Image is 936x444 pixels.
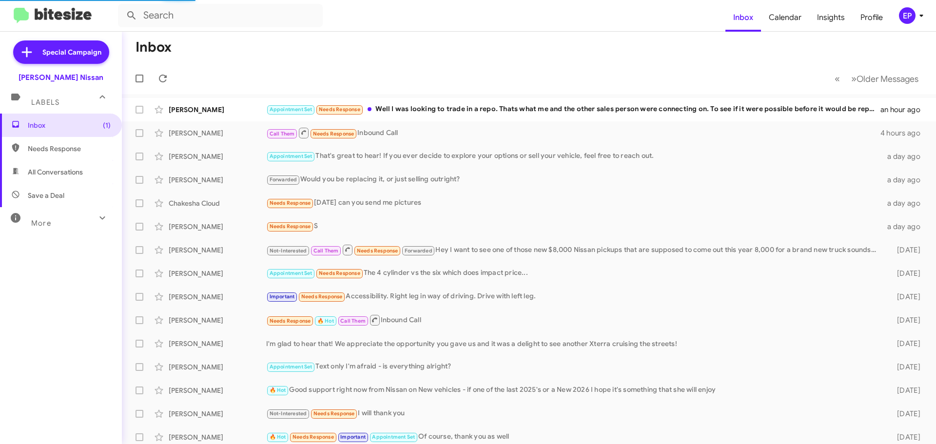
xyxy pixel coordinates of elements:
[42,47,101,57] span: Special Campaign
[881,409,928,419] div: [DATE]
[136,39,172,55] h1: Inbox
[169,175,266,185] div: [PERSON_NAME]
[266,244,881,256] div: Hey I want to see one of those new $8,000 Nissan pickups that are supposed to come out this year ...
[809,3,853,32] a: Insights
[270,318,311,324] span: Needs Response
[267,175,299,185] span: Forwarded
[881,362,928,372] div: [DATE]
[270,106,312,113] span: Appointment Set
[881,386,928,395] div: [DATE]
[340,318,366,324] span: Call Them
[13,40,109,64] a: Special Campaign
[881,292,928,302] div: [DATE]
[169,409,266,419] div: [PERSON_NAME]
[118,4,323,27] input: Search
[270,200,311,206] span: Needs Response
[169,222,266,232] div: [PERSON_NAME]
[845,69,924,89] button: Next
[169,362,266,372] div: [PERSON_NAME]
[319,106,360,113] span: Needs Response
[266,385,881,396] div: Good support right now from Nissan on New vehicles - if one of the last 2025's or a New 2026 I ho...
[829,69,924,89] nav: Page navigation example
[28,167,83,177] span: All Conversations
[266,221,881,232] div: S
[881,222,928,232] div: a day ago
[725,3,761,32] a: Inbox
[881,175,928,185] div: a day ago
[169,432,266,442] div: [PERSON_NAME]
[881,245,928,255] div: [DATE]
[851,73,857,85] span: »
[301,293,343,300] span: Needs Response
[835,73,840,85] span: «
[169,315,266,325] div: [PERSON_NAME]
[169,386,266,395] div: [PERSON_NAME]
[313,248,339,254] span: Call Them
[266,197,881,209] div: [DATE] can you send me pictures
[266,408,881,419] div: I will thank you
[266,431,881,443] div: Of course, thank you as well
[881,339,928,348] div: [DATE]
[169,245,266,255] div: [PERSON_NAME]
[340,434,366,440] span: Important
[881,198,928,208] div: a day ago
[266,127,880,139] div: Inbound Call
[319,270,360,276] span: Needs Response
[266,339,881,348] div: I'm glad to hear that! We appreciate the opportunity you gave us and it was a delight to see anot...
[266,361,881,372] div: Text only I'm afraid - is everything alright?
[270,131,295,137] span: Call Them
[881,152,928,161] div: a day ago
[270,153,312,159] span: Appointment Set
[28,144,111,154] span: Needs Response
[402,246,434,255] span: Forwarded
[169,269,266,278] div: [PERSON_NAME]
[266,314,881,326] div: Inbound Call
[270,364,312,370] span: Appointment Set
[881,269,928,278] div: [DATE]
[169,105,266,115] div: [PERSON_NAME]
[357,248,398,254] span: Needs Response
[266,151,881,162] div: That's great to hear! If you ever decide to explore your options or sell your vehicle, feel free ...
[270,434,286,440] span: 🔥 Hot
[270,410,307,417] span: Not-Interested
[266,104,880,115] div: Well I was looking to trade in a repo. Thats what me and the other sales person were connecting o...
[899,7,916,24] div: EP
[829,69,846,89] button: Previous
[169,292,266,302] div: [PERSON_NAME]
[28,120,111,130] span: Inbox
[880,128,928,138] div: 4 hours ago
[28,191,64,200] span: Save a Deal
[270,248,307,254] span: Not-Interested
[266,291,881,302] div: Accessibility. Right leg in way of driving. Drive with left leg.
[372,434,415,440] span: Appointment Set
[169,152,266,161] div: [PERSON_NAME]
[103,120,111,130] span: (1)
[313,131,354,137] span: Needs Response
[270,270,312,276] span: Appointment Set
[853,3,891,32] a: Profile
[761,3,809,32] a: Calendar
[19,73,103,82] div: [PERSON_NAME] Nissan
[169,339,266,348] div: [PERSON_NAME]
[169,198,266,208] div: Chakesha Cloud
[270,387,286,393] span: 🔥 Hot
[880,105,928,115] div: an hour ago
[881,432,928,442] div: [DATE]
[31,98,59,107] span: Labels
[313,410,355,417] span: Needs Response
[169,128,266,138] div: [PERSON_NAME]
[266,268,881,279] div: The 4 cylinder vs the six which does impact price...
[270,223,311,230] span: Needs Response
[266,174,881,185] div: Would you be replacing it, or just selling outright?
[270,293,295,300] span: Important
[317,318,334,324] span: 🔥 Hot
[292,434,334,440] span: Needs Response
[857,74,918,84] span: Older Messages
[881,315,928,325] div: [DATE]
[891,7,925,24] button: EP
[31,219,51,228] span: More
